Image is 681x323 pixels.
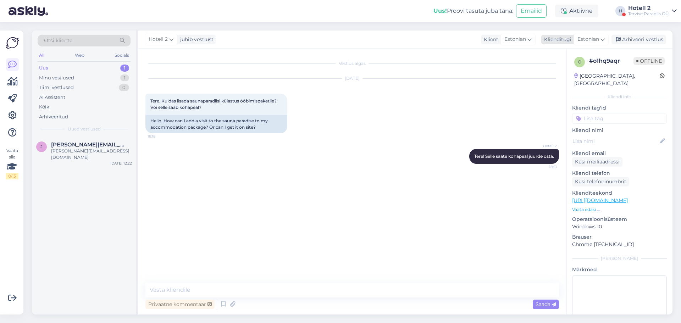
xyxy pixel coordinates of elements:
[615,6,625,16] div: H
[38,51,46,60] div: All
[578,59,581,65] span: o
[433,7,447,14] b: Uus!
[572,104,667,112] p: Kliendi tag'id
[572,137,659,145] input: Lisa nimi
[119,84,129,91] div: 0
[39,84,74,91] div: Tiimi vestlused
[572,177,629,186] div: Küsi telefoninumbrit
[39,65,48,72] div: Uus
[113,51,131,60] div: Socials
[39,104,49,111] div: Kõik
[39,74,74,82] div: Minu vestlused
[572,197,628,204] a: [URL][DOMAIN_NAME]
[572,223,667,230] p: Windows 10
[572,206,667,213] p: Vaata edasi ...
[516,4,547,18] button: Emailid
[39,94,65,101] div: AI Assistent
[44,37,72,44] span: Otsi kliente
[39,113,68,121] div: Arhiveeritud
[572,157,622,167] div: Küsi meiliaadressi
[572,241,667,248] p: Chrome [TECHNICAL_ID]
[481,36,498,43] div: Klient
[6,147,18,179] div: Vaata siia
[572,113,667,124] input: Lisa tag
[145,60,559,67] div: Vestlus algas
[572,150,667,157] p: Kliendi email
[6,36,19,50] img: Askly Logo
[145,115,287,133] div: Hello. How can I add a visit to the sauna paradise to my accommodation package? Or can I get it o...
[611,35,666,44] div: Arhiveeri vestlus
[577,35,599,43] span: Estonian
[530,164,557,169] span: 18:51
[504,35,526,43] span: Estonian
[120,74,129,82] div: 1
[589,57,633,65] div: # o1hq9aqr
[555,5,598,17] div: Aktiivne
[433,7,513,15] div: Proovi tasuta juba täna:
[633,57,665,65] span: Offline
[145,75,559,82] div: [DATE]
[51,148,132,161] div: [PERSON_NAME][EMAIL_ADDRESS][DOMAIN_NAME]
[530,143,557,149] span: Hotell 2
[536,301,556,307] span: Saada
[149,35,168,43] span: Hotell 2
[572,169,667,177] p: Kliendi telefon
[572,233,667,241] p: Brauser
[572,255,667,262] div: [PERSON_NAME]
[572,216,667,223] p: Operatsioonisüsteem
[110,161,132,166] div: [DATE] 12:22
[628,5,677,17] a: Hotell 2Tervise Paradiis OÜ
[572,189,667,197] p: Klienditeekond
[68,126,101,132] span: Uued vestlused
[541,36,571,43] div: Klienditugi
[150,98,278,110] span: Tere. Kuidas lisada saunaparadiisi külastus ööbimispaketile? Või selle saab kohapeal?
[474,154,554,159] span: Tere! Selle saate kohapeal juurde osta.
[120,65,129,72] div: 1
[40,144,43,149] span: j
[73,51,86,60] div: Web
[145,300,215,309] div: Privaatne kommentaar
[628,5,669,11] div: Hotell 2
[572,94,667,100] div: Kliendi info
[574,72,660,87] div: [GEOGRAPHIC_DATA], [GEOGRAPHIC_DATA]
[572,266,667,273] p: Märkmed
[177,36,214,43] div: juhib vestlust
[148,134,174,139] span: 18:18
[51,141,125,148] span: jana.vainovska@gmail.com
[572,127,667,134] p: Kliendi nimi
[628,11,669,17] div: Tervise Paradiis OÜ
[6,173,18,179] div: 0 / 3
